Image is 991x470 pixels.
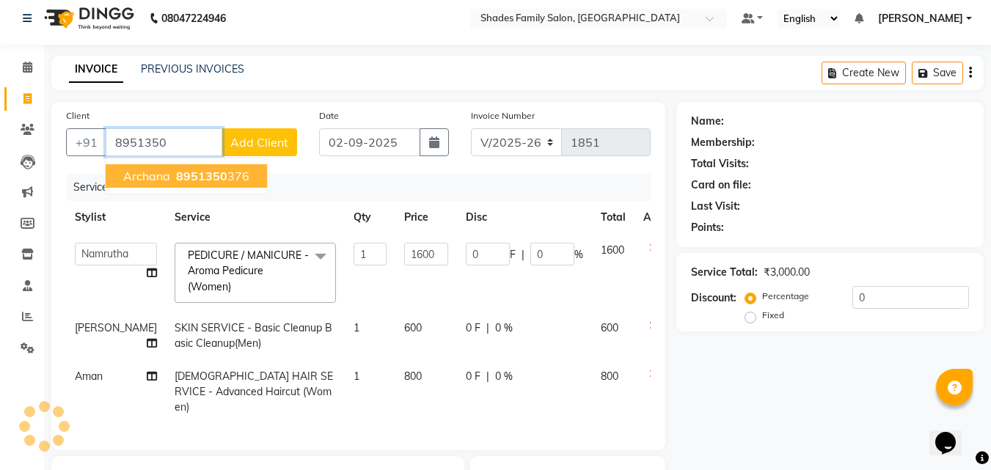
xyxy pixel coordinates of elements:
[69,56,123,83] a: INVOICE
[601,370,618,383] span: 800
[466,320,480,336] span: 0 F
[471,109,535,122] label: Invoice Number
[66,201,166,234] th: Stylist
[354,321,359,334] span: 1
[466,369,480,384] span: 0 F
[230,135,288,150] span: Add Client
[601,321,618,334] span: 600
[175,321,332,350] span: SKIN SERVICE - Basic Cleanup Basic Cleanup(Men)
[691,290,736,306] div: Discount:
[222,128,297,156] button: Add Client
[345,201,395,234] th: Qty
[762,309,784,322] label: Fixed
[166,201,345,234] th: Service
[601,243,624,257] span: 1600
[123,169,170,183] span: Archana
[691,220,724,235] div: Points:
[354,370,359,383] span: 1
[635,201,683,234] th: Action
[404,370,422,383] span: 800
[67,174,662,201] div: Services
[691,135,755,150] div: Membership:
[175,370,333,414] span: [DEMOGRAPHIC_DATA] HAIR SERVICE - Advanced Haircut (Women)
[691,177,751,193] div: Card on file:
[176,169,227,183] span: 8951350
[141,62,244,76] a: PREVIOUS INVOICES
[188,249,309,293] span: PEDICURE / MANICURE - Aroma Pedicure (Women)
[106,128,222,156] input: Search by Name/Mobile/Email/Code
[691,156,749,172] div: Total Visits:
[822,62,906,84] button: Create New
[66,128,107,156] button: +91
[764,265,810,280] div: ₹3,000.00
[395,201,457,234] th: Price
[691,199,740,214] div: Last Visit:
[878,11,963,26] span: [PERSON_NAME]
[75,370,103,383] span: Aman
[522,247,524,262] span: |
[510,247,516,262] span: F
[691,265,758,280] div: Service Total:
[929,411,976,455] iframe: chat widget
[912,62,963,84] button: Save
[486,320,489,336] span: |
[486,369,489,384] span: |
[762,290,809,303] label: Percentage
[66,109,89,122] label: Client
[457,201,592,234] th: Disc
[173,169,249,183] ngb-highlight: 376
[574,247,583,262] span: %
[691,114,724,129] div: Name:
[404,321,422,334] span: 600
[495,320,513,336] span: 0 %
[319,109,339,122] label: Date
[592,201,635,234] th: Total
[495,369,513,384] span: 0 %
[231,280,238,293] a: x
[75,321,157,334] span: [PERSON_NAME]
